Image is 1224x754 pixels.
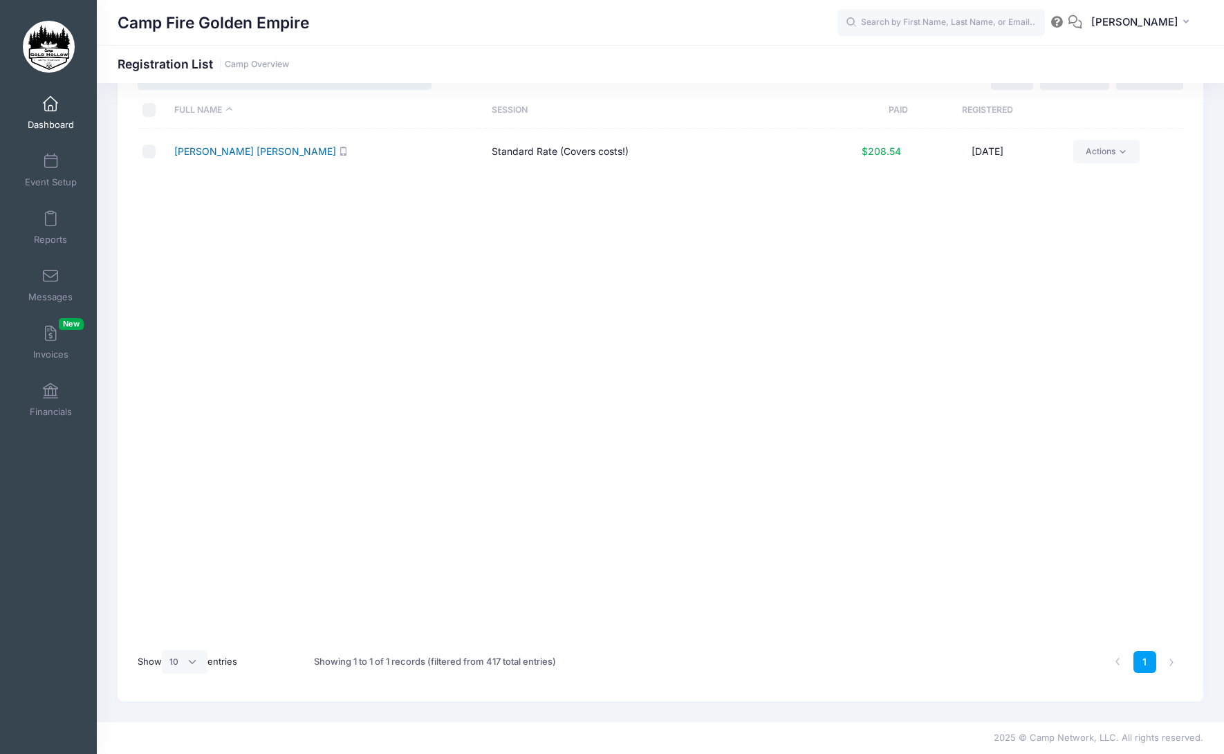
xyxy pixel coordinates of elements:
[33,349,68,360] span: Invoices
[59,318,84,330] span: New
[225,59,289,70] a: Camp Overview
[908,92,1067,129] th: Registered: activate to sort column ascending
[485,129,802,175] td: Standard Rate (Covers costs!)
[138,650,237,674] label: Show entries
[314,646,556,678] div: Showing 1 to 1 of 1 records (filtered from 417 total entries)
[174,145,336,157] a: [PERSON_NAME] [PERSON_NAME]
[18,89,84,137] a: Dashboard
[1082,7,1203,39] button: [PERSON_NAME]
[837,9,1045,37] input: Search by First Name, Last Name, or Email...
[485,92,802,129] th: Session: activate to sort column ascending
[18,146,84,194] a: Event Setup
[1091,15,1178,30] span: [PERSON_NAME]
[118,57,289,71] h1: Registration List
[339,147,348,156] i: SMS enabled
[28,119,74,131] span: Dashboard
[162,650,207,674] select: Showentries
[802,92,908,129] th: Paid: activate to sort column ascending
[1073,140,1139,163] a: Actions
[18,261,84,309] a: Messages
[908,129,1067,175] td: [DATE]
[18,318,84,367] a: InvoicesNew
[167,92,485,129] th: Full Name: activate to sort column descending
[18,203,84,252] a: Reports
[34,234,67,246] span: Reports
[23,21,75,73] img: Camp Fire Golden Empire
[28,291,73,303] span: Messages
[862,145,901,157] span: $208.54
[994,732,1203,743] span: 2025 © Camp Network, LLC. All rights reserved.
[1133,651,1156,674] a: 1
[118,7,309,39] h1: Camp Fire Golden Empire
[30,406,72,418] span: Financials
[25,176,77,188] span: Event Setup
[18,376,84,424] a: Financials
